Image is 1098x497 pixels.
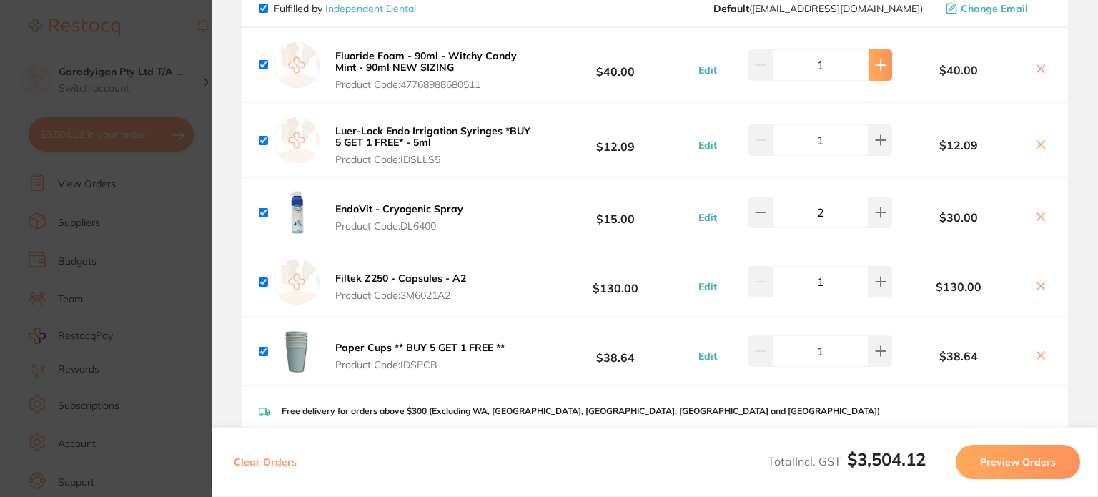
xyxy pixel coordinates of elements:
b: $3,504.12 [847,448,926,470]
b: $40.00 [892,64,1025,77]
b: $130.00 [536,269,695,295]
img: bWFmNHpzdA [274,190,320,235]
button: Luer-Lock Endo Irrigation Syringes *BUY 5 GET 1 FREE* - 5ml Product Code:IDSLLS5 [331,124,536,166]
b: EndoVit - Cryogenic Spray [335,202,463,215]
p: Free delivery for orders above $300 (Excluding WA, [GEOGRAPHIC_DATA], [GEOGRAPHIC_DATA], [GEOGRAP... [282,406,880,416]
span: orders@independentdental.com.au [713,3,923,14]
span: Product Code: IDSPCB [335,359,505,370]
span: Total Incl. GST [768,454,926,468]
b: Luer-Lock Endo Irrigation Syringes *BUY 5 GET 1 FREE* - 5ml [335,124,530,149]
span: Change Email [961,3,1028,14]
img: d3drMG13cw [274,328,320,374]
button: Edit [694,280,721,293]
button: EndoVit - Cryogenic Spray Product Code:DL6400 [331,202,468,232]
b: $38.64 [536,338,695,365]
button: Edit [694,64,721,77]
a: Independent Dental [325,2,416,15]
button: Preview Orders [956,445,1080,479]
button: Edit [694,211,721,224]
b: $38.64 [892,350,1025,363]
img: empty.jpg [274,259,320,305]
img: empty.jpg [274,42,320,88]
b: Default [713,2,749,15]
b: $12.09 [892,139,1025,152]
span: Product Code: 3M6021A2 [335,290,466,301]
b: Paper Cups ** BUY 5 GET 1 FREE ** [335,341,505,354]
span: Product Code: 47768988680511 [335,79,532,90]
button: Filtek Z250 - Capsules - A2 Product Code:3M6021A2 [331,272,470,302]
p: Fulfilled by [274,3,416,14]
span: Product Code: IDSLLS5 [335,154,532,165]
button: Change Email [941,2,1051,15]
b: $130.00 [892,280,1025,293]
b: $40.00 [536,51,695,78]
button: Paper Cups ** BUY 5 GET 1 FREE ** Product Code:IDSPCB [331,341,509,371]
b: Filtek Z250 - Capsules - A2 [335,272,466,285]
b: $15.00 [536,200,695,226]
button: Edit [694,139,721,152]
button: Edit [694,350,721,363]
button: Clear Orders [229,445,301,479]
img: empty.jpg [274,117,320,163]
button: Fluoride Foam - 90ml - Witchy Candy Mint - 90ml NEW SIZING Product Code:47768988680511 [331,49,536,91]
span: Product Code: DL6400 [335,220,463,232]
b: $12.09 [536,127,695,154]
b: Fluoride Foam - 90ml - Witchy Candy Mint - 90ml NEW SIZING [335,49,517,74]
b: $30.00 [892,211,1025,224]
